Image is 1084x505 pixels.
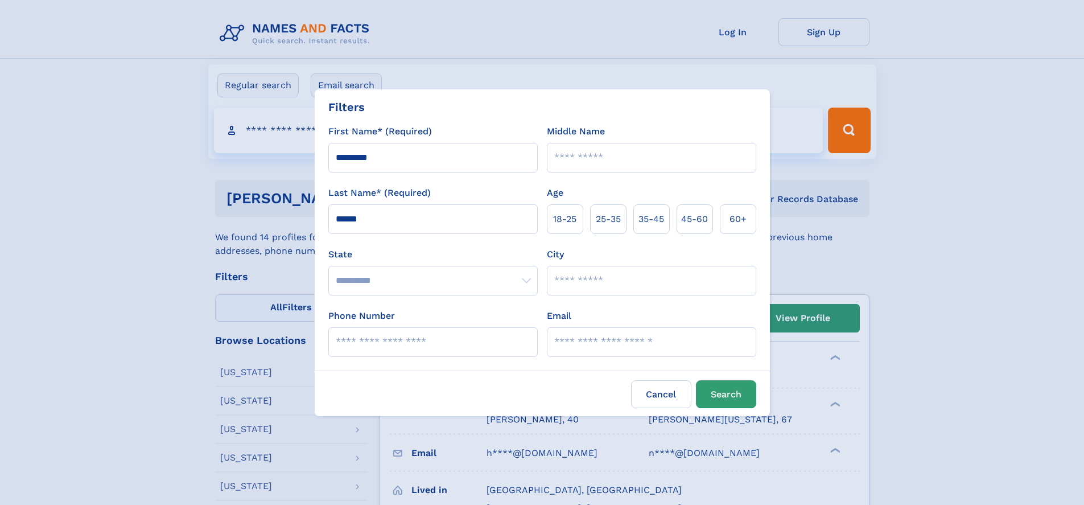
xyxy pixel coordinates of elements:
[696,380,756,408] button: Search
[631,380,691,408] label: Cancel
[328,125,432,138] label: First Name* (Required)
[328,98,365,116] div: Filters
[596,212,621,226] span: 25‑35
[328,248,538,261] label: State
[328,186,431,200] label: Last Name* (Required)
[729,212,747,226] span: 60+
[681,212,708,226] span: 45‑60
[553,212,576,226] span: 18‑25
[547,125,605,138] label: Middle Name
[638,212,664,226] span: 35‑45
[547,248,564,261] label: City
[547,186,563,200] label: Age
[328,309,395,323] label: Phone Number
[547,309,571,323] label: Email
